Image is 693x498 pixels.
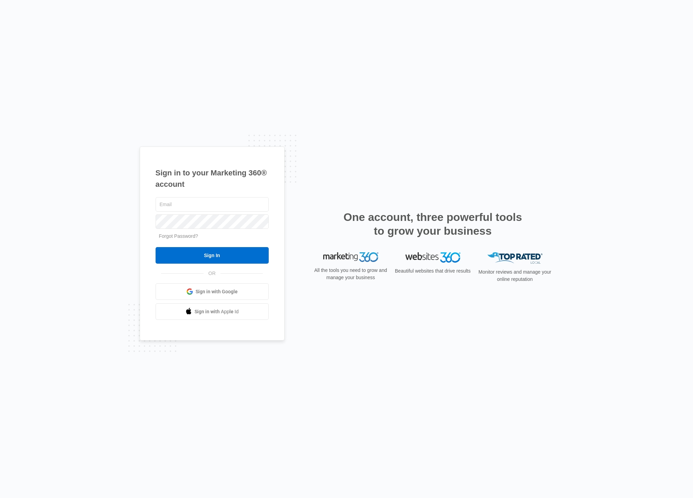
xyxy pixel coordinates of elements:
[195,308,239,315] span: Sign in with Apple Id
[156,247,269,264] input: Sign In
[204,270,220,277] span: OR
[341,210,524,238] h2: One account, three powerful tools to grow your business
[394,267,472,275] p: Beautiful websites that drive results
[196,288,238,295] span: Sign in with Google
[156,197,269,212] input: Email
[405,252,461,262] img: Websites 360
[476,268,554,283] p: Monitor reviews and manage your online reputation
[312,267,389,281] p: All the tools you need to grow and manage your business
[156,283,269,300] a: Sign in with Google
[159,233,198,239] a: Forgot Password?
[323,252,378,262] img: Marketing 360
[156,167,269,190] h1: Sign in to your Marketing 360® account
[487,252,543,264] img: Top Rated Local
[156,303,269,320] a: Sign in with Apple Id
